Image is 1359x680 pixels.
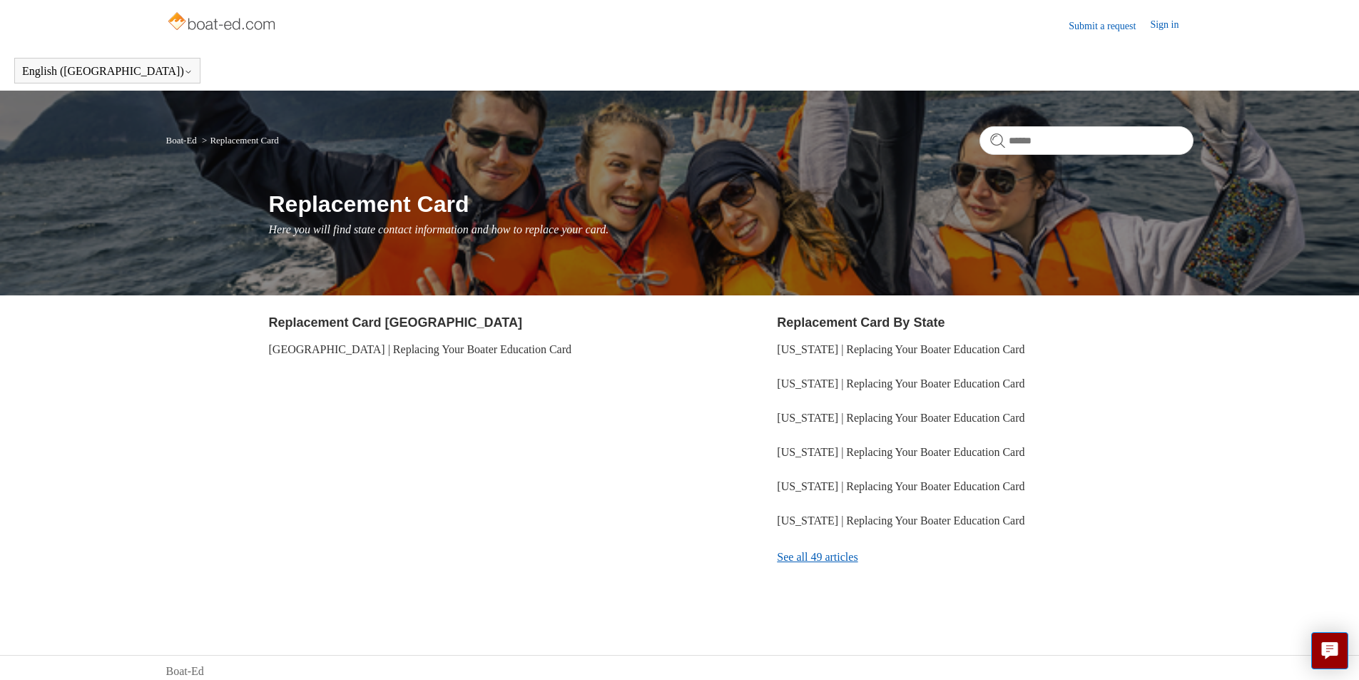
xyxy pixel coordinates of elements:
li: Boat-Ed [166,135,200,146]
a: [US_STATE] | Replacing Your Boater Education Card [777,343,1024,355]
a: Submit a request [1069,19,1150,34]
h1: Replacement Card [269,187,1193,221]
a: [US_STATE] | Replacing Your Boater Education Card [777,480,1024,492]
input: Search [979,126,1193,155]
a: [GEOGRAPHIC_DATA] | Replacing Your Boater Education Card [269,343,572,355]
a: [US_STATE] | Replacing Your Boater Education Card [777,412,1024,424]
button: Live chat [1311,632,1348,669]
p: Here you will find state contact information and how to replace your card. [269,221,1193,238]
a: Replacement Card By State [777,315,945,330]
img: Boat-Ed Help Center home page [166,9,280,37]
li: Replacement Card [199,135,279,146]
a: Boat-Ed [166,135,197,146]
a: [US_STATE] | Replacing Your Boater Education Card [777,514,1024,527]
a: Sign in [1150,17,1193,34]
button: English ([GEOGRAPHIC_DATA]) [22,65,193,78]
a: Replacement Card [GEOGRAPHIC_DATA] [269,315,522,330]
a: [US_STATE] | Replacing Your Boater Education Card [777,377,1024,390]
a: Boat-Ed [166,663,204,680]
a: [US_STATE] | Replacing Your Boater Education Card [777,446,1024,458]
a: See all 49 articles [777,538,1193,577]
